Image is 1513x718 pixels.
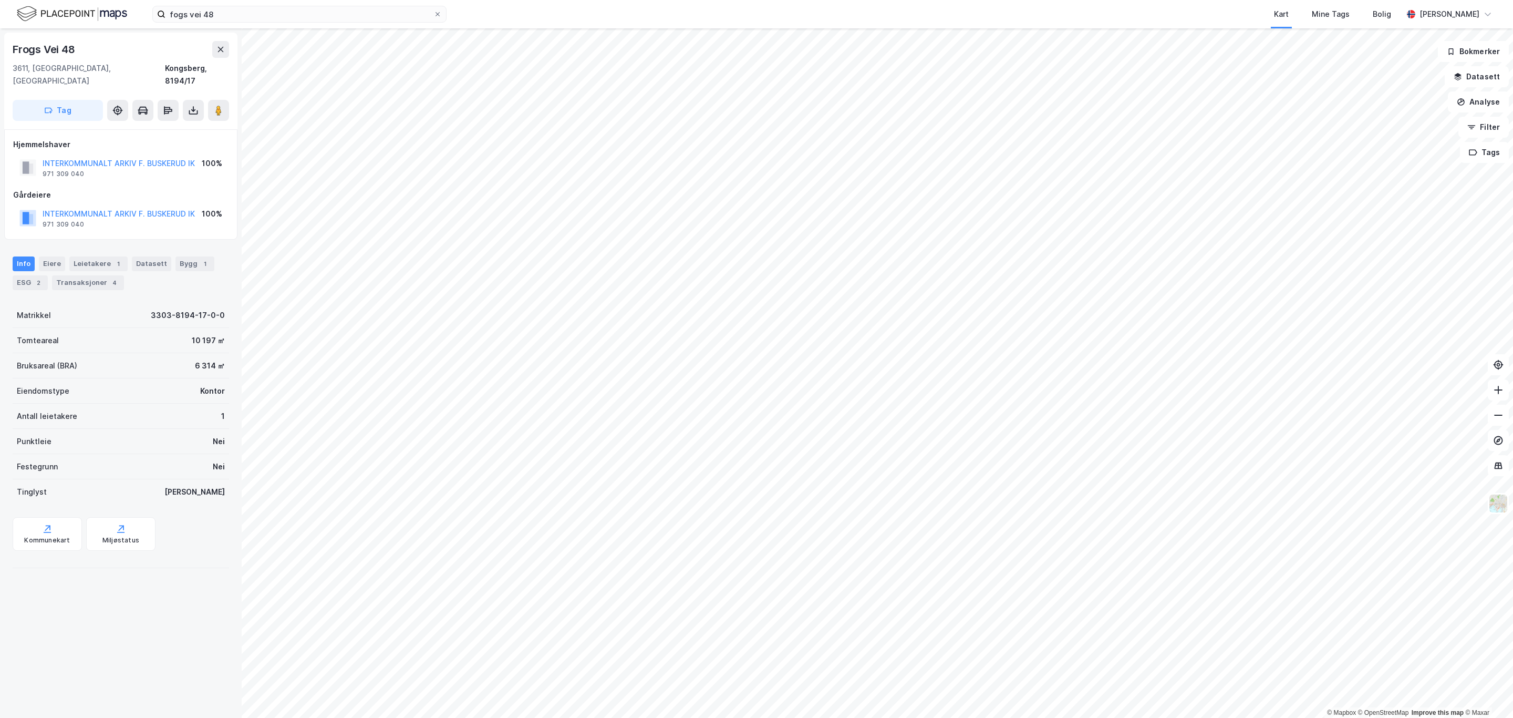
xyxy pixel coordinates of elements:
div: Miljøstatus [102,536,139,545]
button: Filter [1458,117,1509,138]
div: 3303-8194-17-0-0 [151,309,225,322]
div: Datasett [132,257,171,271]
input: Søk på adresse, matrikkel, gårdeiere, leietakere eller personer [165,6,433,22]
button: Bokmerker [1438,41,1509,62]
div: Kontor [200,385,225,397]
a: OpenStreetMap [1358,709,1409,716]
div: Nei [213,435,225,448]
div: Mine Tags [1312,8,1350,20]
div: Tomteareal [17,334,59,347]
div: 2 [33,278,44,288]
div: Antall leietakere [17,410,77,423]
div: ESG [13,275,48,290]
div: [PERSON_NAME] [164,486,225,498]
div: Nei [213,460,225,473]
div: 100% [202,208,222,220]
div: 100% [202,157,222,170]
button: Tags [1460,142,1509,163]
div: Bygg [175,257,214,271]
div: Tinglyst [17,486,47,498]
div: 1 [221,410,225,423]
button: Tag [13,100,103,121]
img: Z [1488,494,1508,514]
div: Kommunekart [24,536,70,545]
div: 6 314 ㎡ [195,360,225,372]
div: 10 197 ㎡ [192,334,225,347]
div: [PERSON_NAME] [1419,8,1479,20]
div: 1 [113,259,123,269]
div: 971 309 040 [43,220,84,229]
div: Matrikkel [17,309,51,322]
a: Mapbox [1327,709,1356,716]
div: 4 [109,278,120,288]
div: 3611, [GEOGRAPHIC_DATA], [GEOGRAPHIC_DATA] [13,62,165,87]
div: Frogs Vei 48 [13,41,77,58]
button: Datasett [1445,66,1509,87]
div: 971 309 040 [43,170,84,178]
img: logo.f888ab2527a4732fd821a326f86c7f29.svg [17,5,127,23]
div: Leietakere [69,257,128,271]
div: Hjemmelshaver [13,138,229,151]
button: Analyse [1448,91,1509,112]
div: Festegrunn [17,460,58,473]
a: Improve this map [1412,709,1464,716]
div: 1 [200,259,210,269]
div: Gårdeiere [13,189,229,201]
div: Info [13,257,35,271]
div: Punktleie [17,435,51,448]
div: Eiendomstype [17,385,69,397]
div: Bolig [1373,8,1391,20]
div: Bruksareal (BRA) [17,360,77,372]
div: Eiere [39,257,65,271]
div: Kart [1274,8,1289,20]
div: Transaksjoner [52,275,124,290]
div: Kongsberg, 8194/17 [165,62,229,87]
iframe: Chat Widget [1460,668,1513,718]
